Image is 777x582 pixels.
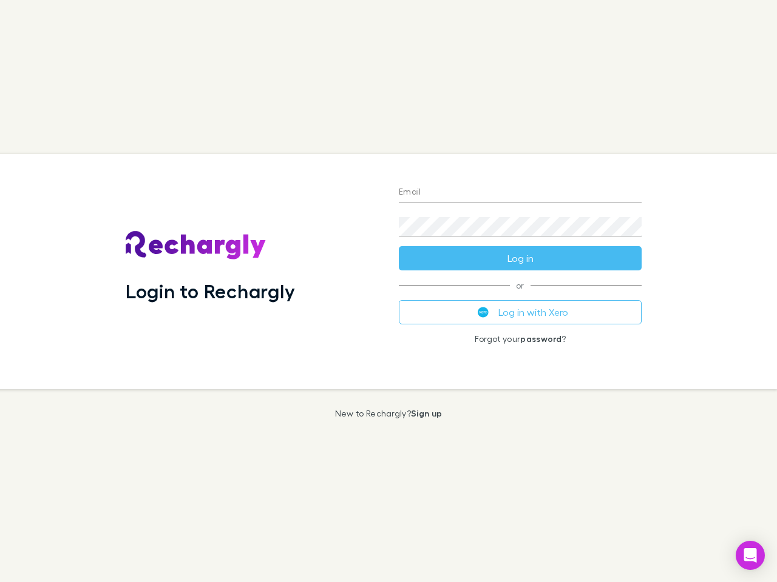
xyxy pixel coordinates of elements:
div: Open Intercom Messenger [736,541,765,570]
img: Rechargly's Logo [126,231,266,260]
p: New to Rechargly? [335,409,443,418]
h1: Login to Rechargly [126,279,295,303]
p: Forgot your ? [399,334,642,344]
a: password [520,333,562,344]
span: or [399,285,642,286]
a: Sign up [411,408,442,418]
button: Log in [399,246,642,270]
img: Xero's logo [478,307,489,318]
button: Log in with Xero [399,300,642,324]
